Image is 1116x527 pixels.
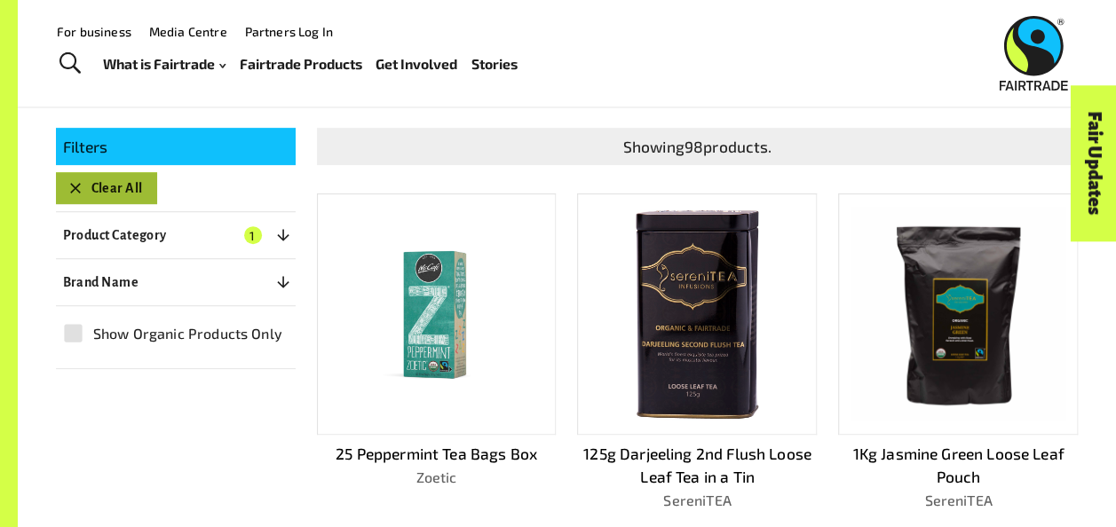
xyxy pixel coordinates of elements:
a: Toggle Search [48,42,91,86]
button: Clear All [56,172,157,204]
a: Fairtrade Products [239,51,361,76]
p: Brand Name [63,271,139,293]
img: Fairtrade Australia New Zealand logo [1000,16,1068,90]
p: 25 Peppermint Tea Bags Box [317,442,557,465]
p: Product Category [63,224,167,246]
span: Show Organic Products Only [93,323,282,344]
p: SereniTEA [577,490,817,511]
p: 125g Darjeeling 2nd Flush Loose Leaf Tea in a Tin [577,442,817,488]
button: Brand Name [56,266,296,298]
p: Zoetic [317,467,557,488]
a: 25 Peppermint Tea Bags BoxZoetic [317,193,557,511]
a: For business [57,24,131,39]
a: Partners Log In [245,24,333,39]
a: Get Involved [376,51,457,76]
a: 125g Darjeeling 2nd Flush Loose Leaf Tea in a TinSereniTEA [577,193,817,511]
span: 1 [244,226,262,244]
a: Stories [471,51,518,76]
p: 1Kg Jasmine Green Loose Leaf Pouch [838,442,1078,488]
p: Filters [63,135,289,158]
button: Product Category [56,219,296,251]
a: What is Fairtrade [103,51,226,76]
p: SereniTEA [838,490,1078,511]
a: 1Kg Jasmine Green Loose Leaf PouchSereniTEA [838,193,1078,511]
a: Media Centre [149,24,227,39]
p: Showing 98 products. [324,135,1072,158]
